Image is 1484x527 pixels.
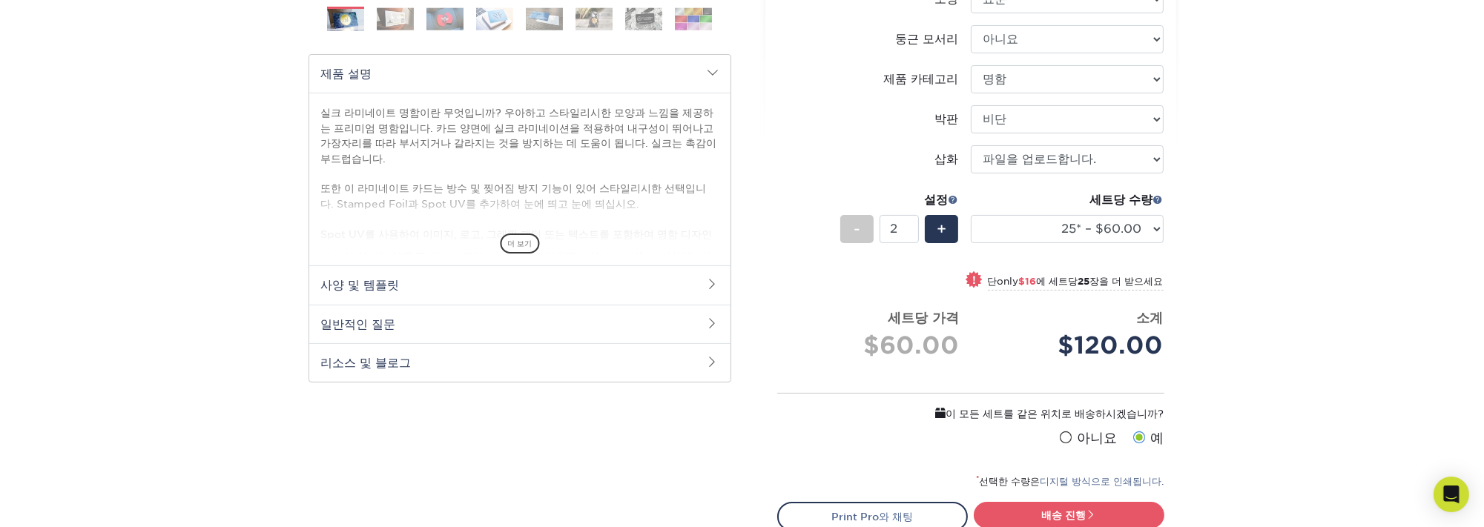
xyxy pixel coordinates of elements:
a: 디지털 방식으로 인쇄됩니다. [1041,476,1164,487]
font: 이 모든 세트를 같은 위치로 배송하시겠습니까? [946,408,1164,420]
font: 예 [1151,428,1164,448]
span: + [937,218,946,240]
div: 제품 카테고리 [884,70,959,88]
span: $16 [1019,276,1037,287]
span: only [997,276,1037,287]
img: 명함 08 [675,7,712,30]
img: 명함 02 [377,7,414,30]
img: 명함 07 [625,7,662,30]
font: 아니요 [1078,428,1118,448]
strong: 세트당 가격 [888,309,960,325]
font: 배송 진행 [1041,509,1086,521]
div: 박판 [935,110,959,128]
font: 세트당 수량 [1090,193,1153,207]
img: 명함 05 [526,7,563,30]
font: 일반적인 질문 [321,317,396,331]
strong: 소계 [1137,309,1164,325]
img: 명함 06 [576,7,613,30]
small: 단 에 세트당 장을 더 받으세요 [988,276,1164,291]
font: 설정 [925,193,949,207]
font: 사양 및 템플릿 [321,278,400,292]
font: 리소스 및 블로그 [321,356,412,370]
div: $120.00 [982,328,1164,363]
span: 더 보기 [500,233,539,253]
img: 명함 01 [327,1,364,39]
span: - [854,218,860,240]
font: 제품 설명 [321,67,372,81]
div: 둥근 모서리 [896,30,959,48]
img: 명함 04 [476,7,513,30]
div: $60.00 [789,328,960,363]
span: ! [972,273,976,288]
strong: 25 [1078,276,1090,287]
font: 선택한 수량은 [980,476,1164,487]
img: 명함 03 [426,7,464,30]
font: 삽화 [935,152,959,166]
div: 인터콤 메신저 열기 [1434,477,1469,512]
p: 실크 라미네이트 명함이란 무엇입니까? 우아하고 스타일리시한 모양과 느낌을 제공하는 프리미엄 명함입니다. 카드 양면에 실크 라미네이션을 적용하여 내구성이 뛰어나고 가장자리를 따... [321,105,719,316]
